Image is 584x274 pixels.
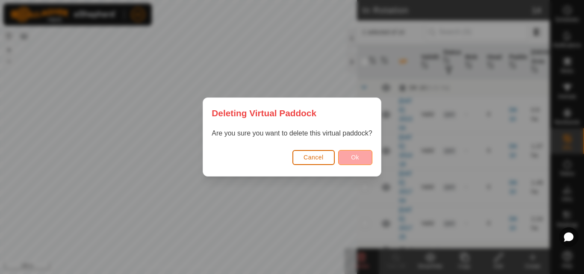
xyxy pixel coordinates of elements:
[304,154,324,161] span: Cancel
[212,128,372,138] p: Are you sure you want to delete this virtual paddock?
[351,154,359,161] span: Ok
[338,150,372,165] button: Ok
[212,106,316,120] span: Deleting Virtual Paddock
[292,150,335,165] button: Cancel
